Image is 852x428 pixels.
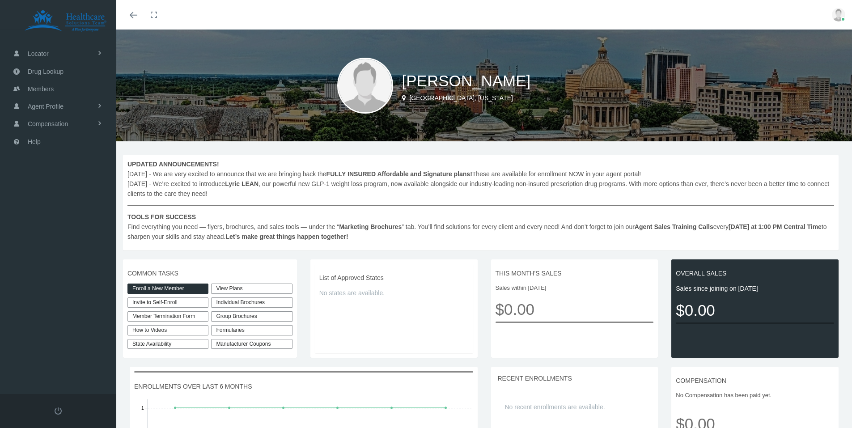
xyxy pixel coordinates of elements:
[676,284,834,293] span: Sales since joining on [DATE]
[496,268,654,278] span: THIS MONTH'S SALES
[729,223,822,230] b: [DATE] at 1:00 PM Central Time
[127,284,208,294] a: Enroll a New Member
[832,8,845,21] img: user-placeholder.jpg
[225,180,259,187] b: Lyric LEAN
[127,297,208,308] a: Invite to Self-Enroll
[339,223,402,230] b: Marketing Brochures
[319,288,469,298] span: No states are available.
[319,273,469,283] span: List of Approved States
[676,298,834,322] span: $0.00
[12,10,119,32] img: HEALTHCARE SOLUTIONS TEAM, LLC
[676,376,834,386] span: COMPENSATION
[127,213,196,220] b: TOOLS FOR SUCCESS
[225,233,348,240] b: Let’s make great things happen together!
[498,395,612,419] div: No recent enrollments are available.
[127,268,292,278] span: COMMON TASKS
[28,45,49,62] span: Locator
[127,159,834,242] span: [DATE] - We are very excited to announce that we are bringing back the These are available for en...
[326,170,472,178] b: FULLY INSURED Affordable and Signature plans!
[134,381,473,391] span: ENROLLMENTS OVER LAST 6 MONTHS
[402,72,531,89] span: [PERSON_NAME]
[28,63,64,80] span: Drug Lookup
[28,115,68,132] span: Compensation
[498,375,572,382] span: RECENT ENROLLMENTS
[141,406,144,411] tspan: 1
[409,94,513,102] span: [GEOGRAPHIC_DATA], [US_STATE]
[28,81,54,97] span: Members
[211,284,292,294] a: View Plans
[127,339,208,349] a: State Availability
[676,391,834,400] span: No Compensation has been paid yet.
[496,284,654,292] span: Sales within [DATE]
[211,311,292,322] div: Group Brochures
[496,297,654,322] span: $0.00
[676,268,834,278] span: OVERALL SALES
[127,325,208,335] a: How to Videos
[127,311,208,322] a: Member Termination Form
[635,223,713,230] b: Agent Sales Training Calls
[127,161,219,168] b: UPDATED ANNOUNCEMENTS!
[28,133,41,150] span: Help
[211,297,292,308] div: Individual Brochures
[211,325,292,335] div: Formularies
[28,98,64,115] span: Agent Profile
[211,339,292,349] a: Manufacturer Coupons
[337,58,393,114] img: user-placeholder.jpg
